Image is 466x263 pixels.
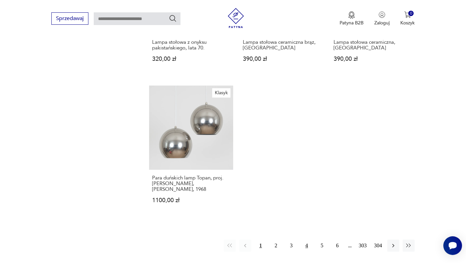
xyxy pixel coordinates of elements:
[152,175,230,192] h3: Para duńskich lamp Topan, proj. [PERSON_NAME], [PERSON_NAME], 1968
[152,56,230,62] p: 320,00 zł
[400,20,415,26] p: Koszyk
[285,240,297,252] button: 3
[357,240,369,252] button: 303
[400,11,415,26] button: 0Koszyk
[340,20,364,26] p: Patyna B2B
[152,198,230,203] p: 1100,00 zł
[372,240,384,252] button: 304
[301,240,313,252] button: 4
[331,240,343,252] button: 6
[149,86,233,216] a: KlasykPara duńskich lamp Topan, proj. Verner Panton, Louis Poulsen, 1968Para duńskich lamp Topan,...
[404,11,411,18] img: Ikona koszyka
[243,56,321,62] p: 390,00 zł
[374,11,390,26] button: Zaloguj
[255,240,267,252] button: 1
[443,236,462,255] iframe: Smartsupp widget button
[334,56,412,62] p: 390,00 zł
[243,39,321,51] h3: Lampa stołowa ceramiczna brąz, [GEOGRAPHIC_DATA]
[51,17,88,21] a: Sprzedawaj
[270,240,282,252] button: 2
[152,39,230,51] h3: Lampa stołowa z onyksu pakistańskiego, lata 70.
[379,11,385,18] img: Ikonka użytkownika
[374,20,390,26] p: Zaloguj
[169,14,177,22] button: Szukaj
[334,39,412,51] h3: Lampa stołowa ceramiczna, [GEOGRAPHIC_DATA]
[316,240,328,252] button: 5
[51,12,88,25] button: Sprzedawaj
[340,11,364,26] button: Patyna B2B
[348,11,355,19] img: Ikona medalu
[408,11,414,16] div: 0
[226,8,246,28] img: Patyna - sklep z meblami i dekoracjami vintage
[340,11,364,26] a: Ikona medaluPatyna B2B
